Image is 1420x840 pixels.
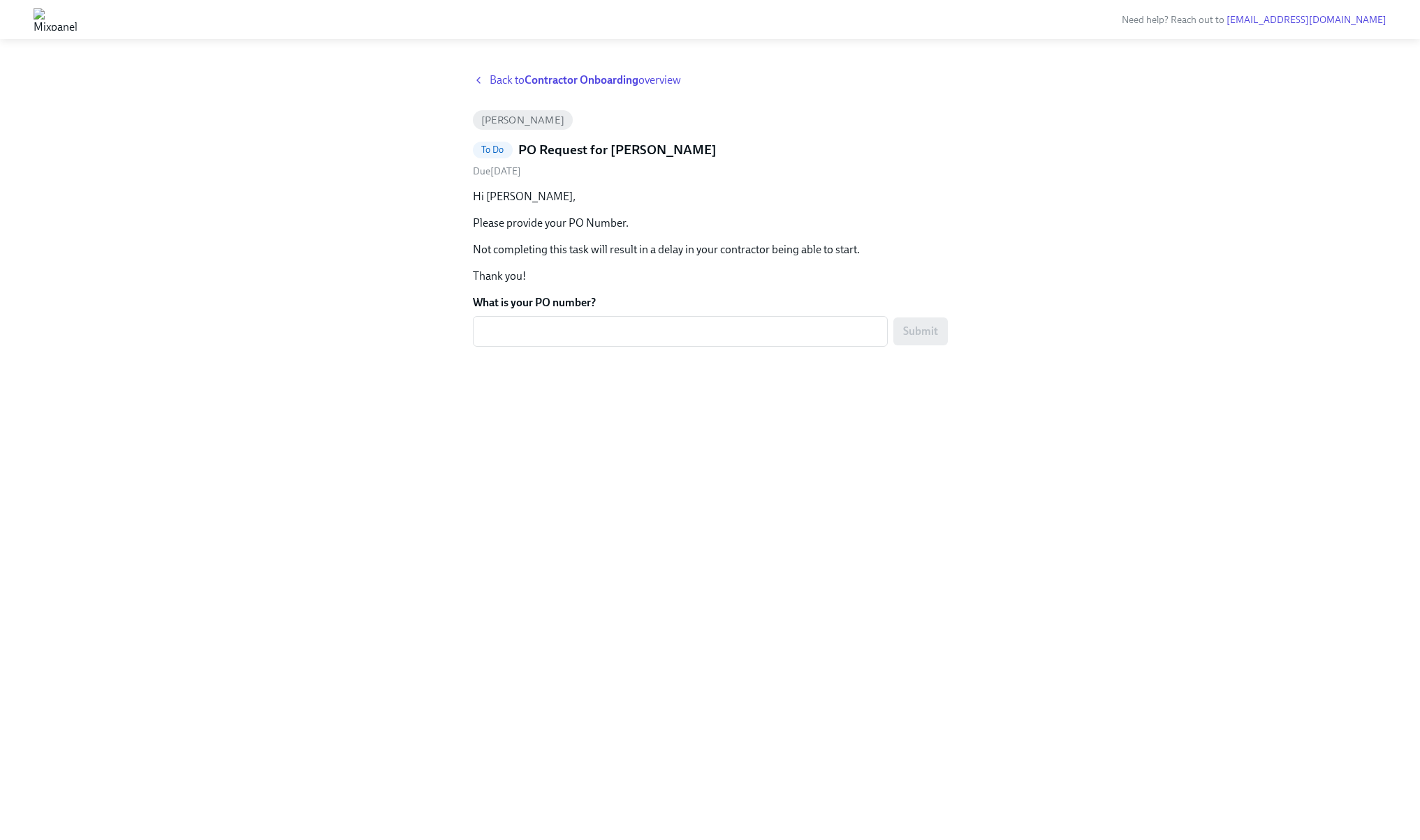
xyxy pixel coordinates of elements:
a: [EMAIL_ADDRESS][DOMAIN_NAME] [1227,14,1386,26]
p: Hi [PERSON_NAME], [473,189,948,204]
a: Back toContractor Onboardingoverview [473,73,948,88]
span: Need help? Reach out to [1122,14,1386,26]
strong: Contractor Onboarding [525,73,638,87]
p: Please provide your PO Number. [473,216,948,231]
span: To Do [473,144,513,155]
h5: PO Request for [PERSON_NAME] [518,141,717,159]
span: Monday, August 25th 2025, 9:00 am [473,165,521,177]
label: What is your PO number? [473,295,948,310]
p: Thank you! [473,269,948,284]
span: Back to overview [490,73,681,88]
span: [PERSON_NAME] [473,115,573,126]
p: Not completing this task will result in a delay in your contractor being able to start. [473,242,948,257]
img: Mixpanel [34,8,78,31]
